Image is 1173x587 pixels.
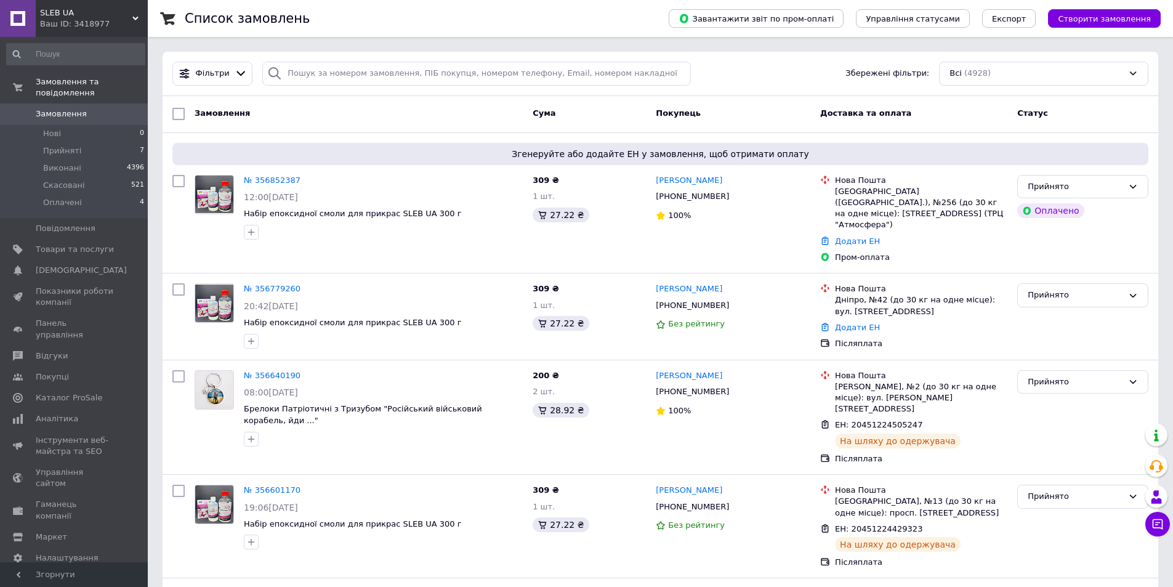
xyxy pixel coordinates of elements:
[244,371,300,380] a: № 356640190
[140,128,144,139] span: 0
[244,387,298,397] span: 08:00[DATE]
[36,467,114,489] span: Управління сайтом
[244,192,298,202] span: 12:00[DATE]
[668,406,691,415] span: 100%
[835,381,1007,415] div: [PERSON_NAME], №2 (до 30 кг на одне місце): вул. [PERSON_NAME][STREET_ADDRESS]
[1017,203,1084,218] div: Оплачено
[1028,490,1123,503] div: Прийнято
[964,68,991,78] span: (4928)
[835,537,961,552] div: На шляху до одержувача
[656,108,701,118] span: Покупець
[36,553,99,564] span: Налаштування
[669,9,844,28] button: Завантажити звіт по пром-оплаті
[36,223,95,234] span: Повідомлення
[835,496,1007,518] div: [GEOGRAPHIC_DATA], №13 (до 30 кг на одне місце): просп. [STREET_ADDRESS]
[533,208,589,222] div: 27.22 ₴
[992,14,1026,23] span: Експорт
[533,316,589,331] div: 27.22 ₴
[533,403,589,418] div: 28.92 ₴
[835,175,1007,186] div: Нова Пошта
[835,294,1007,317] div: Дніпро, №42 (до 30 кг на одне місце): вул. [STREET_ADDRESS]
[533,502,555,511] span: 1 шт.
[43,163,81,174] span: Виконані
[40,7,132,18] span: SLEB UA
[196,68,230,79] span: Фільтри
[1145,512,1170,536] button: Чат з покупцем
[244,176,300,185] a: № 356852387
[668,319,725,328] span: Без рейтингу
[36,350,68,362] span: Відгуки
[185,11,310,26] h1: Список замовлень
[244,404,482,425] a: Брелоки Патріотичні з Тризубом "Російський військовий корабель, йди ..."
[36,108,87,119] span: Замовлення
[36,532,67,543] span: Маркет
[835,453,1007,464] div: Післяплата
[653,499,732,515] div: [PHONE_NUMBER]
[36,435,114,457] span: Інструменти веб-майстра та SEO
[43,180,85,191] span: Скасовані
[36,413,78,424] span: Аналітика
[533,517,589,532] div: 27.22 ₴
[835,370,1007,381] div: Нова Пошта
[668,211,691,220] span: 100%
[835,485,1007,496] div: Нова Пошта
[1048,9,1161,28] button: Створити замовлення
[835,283,1007,294] div: Нова Пошта
[533,108,555,118] span: Cума
[6,43,145,65] input: Пошук
[43,145,81,156] span: Прийняті
[533,176,559,185] span: 309 ₴
[653,384,732,400] div: [PHONE_NUMBER]
[244,519,462,528] a: Набір епоксидної смоли для прикрас SLEB UA 300 г
[36,392,102,403] span: Каталог ProSale
[244,485,300,495] a: № 356601170
[949,68,962,79] span: Всі
[195,485,233,523] img: Фото товару
[36,318,114,340] span: Панель управління
[856,9,970,28] button: Управління статусами
[982,9,1036,28] button: Експорт
[656,370,722,382] a: [PERSON_NAME]
[244,301,298,311] span: 20:42[DATE]
[244,284,300,293] a: № 356779260
[668,520,725,530] span: Без рейтингу
[533,192,555,201] span: 1 шт.
[656,283,722,295] a: [PERSON_NAME]
[653,298,732,314] div: [PHONE_NUMBER]
[866,14,960,23] span: Управління статусами
[36,265,127,276] span: [DEMOGRAPHIC_DATA]
[835,557,1007,568] div: Післяплата
[1036,14,1161,23] a: Створити замовлення
[40,18,148,30] div: Ваш ID: 3418977
[131,180,144,191] span: 521
[656,485,722,496] a: [PERSON_NAME]
[835,237,880,246] a: Додати ЕН
[244,503,298,512] span: 19:06[DATE]
[1028,180,1123,193] div: Прийнято
[1028,289,1123,302] div: Прийнято
[127,163,144,174] span: 4396
[835,434,961,448] div: На шляху до одержувача
[244,318,462,327] a: Набір епоксидної смоли для прикрас SLEB UA 300 г
[36,286,114,308] span: Показники роботи компанії
[36,244,114,255] span: Товари та послуги
[533,485,559,495] span: 309 ₴
[835,252,1007,263] div: Пром-оплата
[820,108,911,118] span: Доставка та оплата
[177,148,1143,160] span: Згенеруйте або додайте ЕН у замовлення, щоб отримати оплату
[244,209,462,218] a: Набір епоксидної смоли для прикрас SLEB UA 300 г
[533,301,555,310] span: 1 шт.
[653,188,732,204] div: [PHONE_NUMBER]
[195,176,233,213] img: Фото товару
[262,62,691,86] input: Пошук за номером замовлення, ПІБ покупця, номером телефону, Email, номером накладної
[36,371,69,383] span: Покупці
[43,197,82,208] span: Оплачені
[533,371,559,380] span: 200 ₴
[835,186,1007,231] div: [GEOGRAPHIC_DATA] ([GEOGRAPHIC_DATA].), №256 (до 30 кг на одне місце): [STREET_ADDRESS] (ТРЦ "Атм...
[656,175,722,187] a: [PERSON_NAME]
[195,108,250,118] span: Замовлення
